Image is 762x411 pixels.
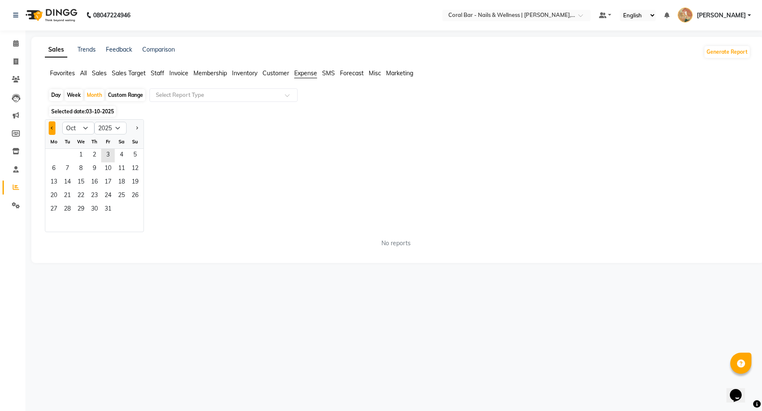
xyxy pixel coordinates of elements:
span: Favorites [50,69,75,77]
div: Tuesday, October 7, 2025 [61,162,74,176]
div: Su [128,135,142,148]
div: Wednesday, October 22, 2025 [74,189,88,203]
img: logo [22,3,80,27]
span: 1 [74,149,88,162]
span: Forecast [340,69,364,77]
span: 28 [61,203,74,216]
div: Wednesday, October 8, 2025 [74,162,88,176]
span: 30 [88,203,101,216]
div: Tu [61,135,74,148]
button: Next month [133,121,140,135]
div: Monday, October 13, 2025 [47,176,61,189]
span: All [80,69,87,77]
div: Month [85,89,104,101]
div: Monday, October 20, 2025 [47,189,61,203]
span: 8 [74,162,88,176]
span: 14 [61,176,74,189]
div: Mo [47,135,61,148]
span: Misc [369,69,381,77]
span: 10 [101,162,115,176]
div: Week [65,89,83,101]
span: Marketing [386,69,413,77]
div: Thursday, October 16, 2025 [88,176,101,189]
span: 21 [61,189,74,203]
span: 23 [88,189,101,203]
span: [PERSON_NAME] [697,11,746,20]
div: Sunday, October 12, 2025 [128,162,142,176]
span: Invoice [169,69,188,77]
span: 22 [74,189,88,203]
a: Feedback [106,46,132,53]
span: Selected date: [49,106,116,117]
div: Day [49,89,63,101]
span: 03-10-2025 [86,108,114,115]
div: Thursday, October 30, 2025 [88,203,101,216]
div: Thursday, October 23, 2025 [88,189,101,203]
select: Select year [94,122,127,134]
div: Sunday, October 26, 2025 [128,189,142,203]
div: Friday, October 24, 2025 [101,189,115,203]
span: 15 [74,176,88,189]
button: Previous month [49,121,55,135]
span: 12 [128,162,142,176]
span: Sales [92,69,107,77]
a: Sales [45,42,67,58]
div: Monday, October 6, 2025 [47,162,61,176]
span: 20 [47,189,61,203]
div: Tuesday, October 21, 2025 [61,189,74,203]
div: Monday, October 27, 2025 [47,203,61,216]
div: Friday, October 3, 2025 [101,149,115,162]
span: 31 [101,203,115,216]
div: Sunday, October 5, 2025 [128,149,142,162]
div: Saturday, October 18, 2025 [115,176,128,189]
div: Tuesday, October 28, 2025 [61,203,74,216]
span: Membership [193,69,227,77]
div: Sa [115,135,128,148]
select: Select month [62,122,94,134]
div: Sunday, October 19, 2025 [128,176,142,189]
span: No reports [381,239,411,248]
div: Wednesday, October 29, 2025 [74,203,88,216]
div: Saturday, October 11, 2025 [115,162,128,176]
span: 27 [47,203,61,216]
span: 6 [47,162,61,176]
span: 7 [61,162,74,176]
span: 24 [101,189,115,203]
span: 11 [115,162,128,176]
span: 9 [88,162,101,176]
span: Staff [151,69,164,77]
span: 18 [115,176,128,189]
div: Saturday, October 25, 2025 [115,189,128,203]
div: Wednesday, October 1, 2025 [74,149,88,162]
span: 5 [128,149,142,162]
div: Thursday, October 2, 2025 [88,149,101,162]
div: We [74,135,88,148]
span: Inventory [232,69,257,77]
span: 29 [74,203,88,216]
div: Saturday, October 4, 2025 [115,149,128,162]
div: Friday, October 10, 2025 [101,162,115,176]
span: 2 [88,149,101,162]
span: SMS [322,69,335,77]
span: 26 [128,189,142,203]
div: Fr [101,135,115,148]
div: Wednesday, October 15, 2025 [74,176,88,189]
a: Comparison [142,46,175,53]
span: 13 [47,176,61,189]
span: 25 [115,189,128,203]
div: Th [88,135,101,148]
b: 08047224946 [93,3,130,27]
span: 19 [128,176,142,189]
span: Customer [262,69,289,77]
iframe: chat widget [726,377,754,403]
div: Custom Range [106,89,145,101]
a: Trends [77,46,96,53]
div: Tuesday, October 14, 2025 [61,176,74,189]
span: 3 [101,149,115,162]
span: Expense [294,69,317,77]
span: Sales Target [112,69,146,77]
img: Sravya [678,8,693,22]
div: Thursday, October 9, 2025 [88,162,101,176]
span: 17 [101,176,115,189]
div: Friday, October 31, 2025 [101,203,115,216]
